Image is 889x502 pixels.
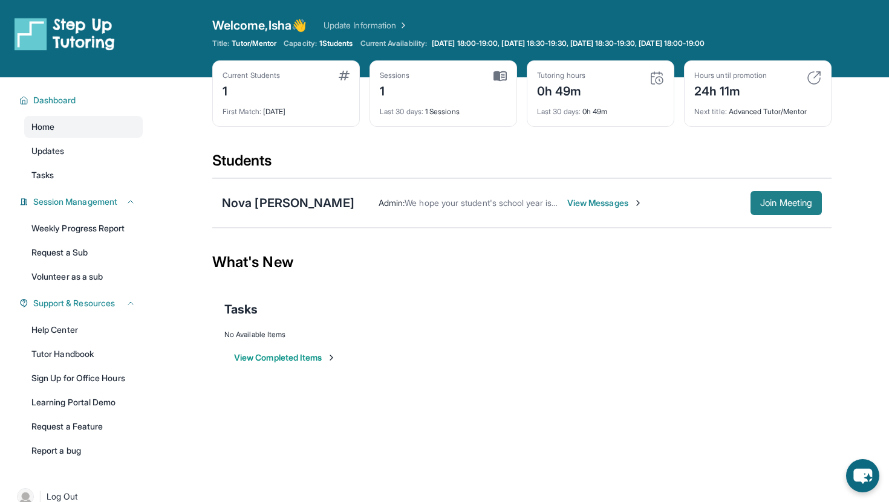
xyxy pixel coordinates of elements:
span: Session Management [33,196,117,208]
div: 24h 11m [694,80,767,100]
div: Hours until promotion [694,71,767,80]
a: Home [24,116,143,138]
div: 0h 49m [537,80,585,100]
span: Support & Resources [33,297,115,309]
span: Admin : [379,198,405,208]
a: Volunteer as a sub [24,266,143,288]
span: Last 30 days : [380,107,423,116]
a: Learning Portal Demo [24,391,143,413]
button: Support & Resources [28,297,135,309]
a: Weekly Progress Report [24,217,143,239]
button: View Completed Items [234,352,336,364]
a: Request a Feature [24,416,143,437]
a: Tutor Handbook [24,343,143,365]
div: Students [212,151,832,178]
span: Title: [212,39,229,48]
a: Updates [24,140,143,162]
div: Current Students [223,71,280,80]
span: Tasks [31,169,54,181]
img: card [493,71,507,82]
span: Last 30 days : [537,107,581,116]
a: Tasks [24,164,143,186]
span: Capacity: [284,39,317,48]
div: 1 [223,80,280,100]
span: Tasks [224,301,258,318]
div: 1 Sessions [380,100,507,117]
div: Advanced Tutor/Mentor [694,100,821,117]
span: Welcome, Isha 👋 [212,17,307,34]
span: Home [31,121,54,133]
span: Tutor/Mentor [232,39,276,48]
span: Join Meeting [760,199,812,207]
button: Dashboard [28,94,135,106]
span: Updates [31,145,65,157]
div: Sessions [380,71,410,80]
span: Current Availability: [360,39,427,48]
button: chat-button [846,459,879,492]
button: Join Meeting [751,191,822,215]
span: Dashboard [33,94,76,106]
span: Next title : [694,107,727,116]
span: 1 Students [319,39,353,48]
div: [DATE] [223,100,350,117]
div: Nova [PERSON_NAME] [222,195,354,211]
a: Request a Sub [24,242,143,263]
img: Chevron Right [396,19,408,31]
span: [DATE] 18:00-19:00, [DATE] 18:30-19:30, [DATE] 18:30-19:30, [DATE] 18:00-19:00 [432,39,705,48]
a: [DATE] 18:00-19:00, [DATE] 18:30-19:30, [DATE] 18:30-19:30, [DATE] 18:00-19:00 [429,39,707,48]
img: logo [15,17,115,51]
div: No Available Items [224,330,819,339]
div: 0h 49m [537,100,664,117]
button: Session Management [28,196,135,208]
span: First Match : [223,107,261,116]
img: card [650,71,664,85]
div: What's New [212,236,832,289]
a: Sign Up for Office Hours [24,367,143,389]
img: card [339,71,350,80]
div: 1 [380,80,410,100]
a: Report a bug [24,440,143,462]
a: Help Center [24,319,143,341]
a: Update Information [324,19,408,31]
img: card [807,71,821,85]
img: Chevron-Right [633,198,643,208]
div: Tutoring hours [537,71,585,80]
span: View Messages [567,197,643,209]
